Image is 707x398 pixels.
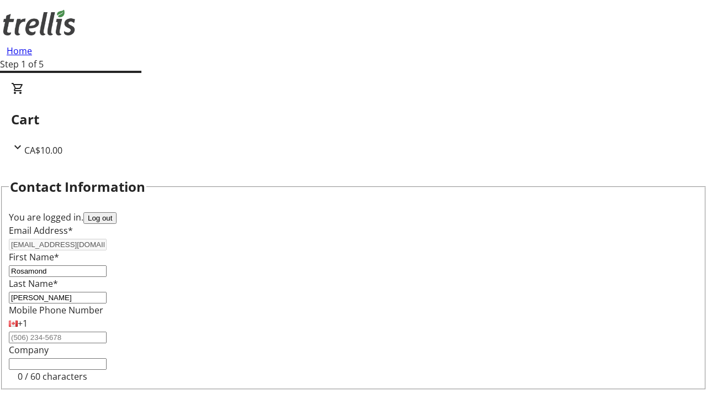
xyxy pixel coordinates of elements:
tr-character-limit: 0 / 60 characters [18,370,87,383]
input: (506) 234-5678 [9,332,107,343]
div: You are logged in. [9,211,698,224]
label: Company [9,344,49,356]
h2: Contact Information [10,177,145,197]
label: Mobile Phone Number [9,304,103,316]
span: CA$10.00 [24,144,62,156]
h2: Cart [11,109,696,129]
div: CartCA$10.00 [11,82,696,157]
button: Log out [83,212,117,224]
label: Last Name* [9,277,58,290]
label: First Name* [9,251,59,263]
label: Email Address* [9,224,73,237]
